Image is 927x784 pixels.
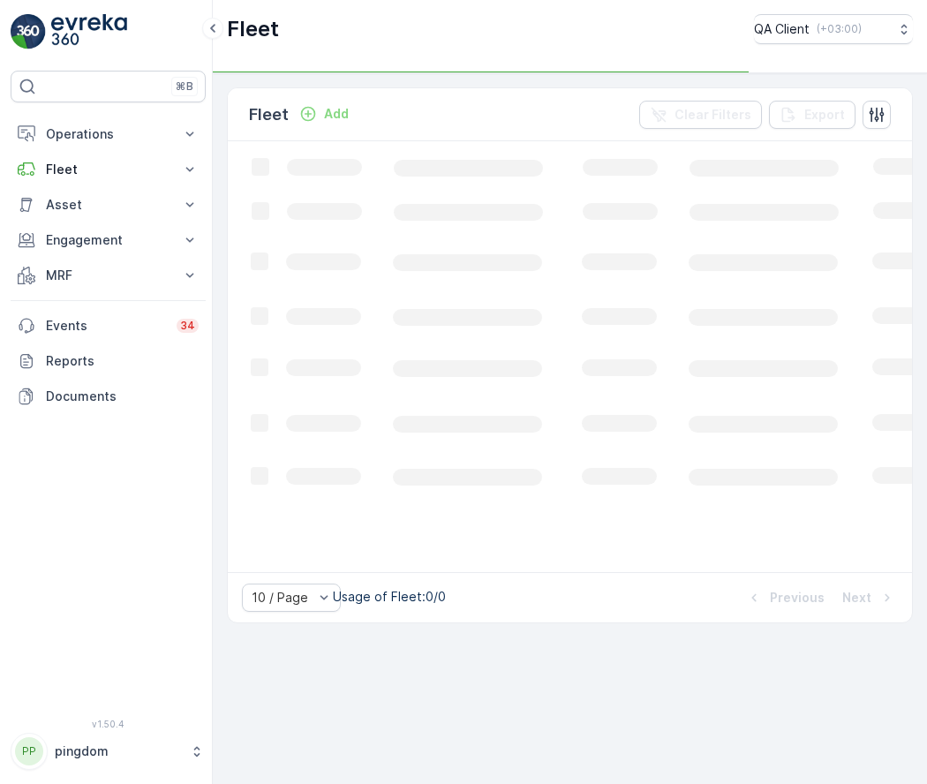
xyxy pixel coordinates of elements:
[11,222,206,258] button: Engagement
[804,106,845,124] p: Export
[333,588,446,606] p: Usage of Fleet : 0/0
[292,103,356,124] button: Add
[675,106,751,124] p: Clear Filters
[249,102,289,127] p: Fleet
[639,101,762,129] button: Clear Filters
[743,587,826,608] button: Previous
[11,117,206,152] button: Operations
[11,733,206,770] button: PPpingdom
[51,14,127,49] img: logo_light-DOdMpM7g.png
[46,161,170,178] p: Fleet
[176,79,193,94] p: ⌘B
[11,14,46,49] img: logo
[46,231,170,249] p: Engagement
[46,317,166,335] p: Events
[55,743,181,760] p: pingdom
[770,589,825,607] p: Previous
[46,388,199,405] p: Documents
[11,343,206,379] a: Reports
[11,187,206,222] button: Asset
[842,589,871,607] p: Next
[180,319,195,333] p: 34
[227,15,279,43] p: Fleet
[817,22,862,36] p: ( +03:00 )
[11,719,206,729] span: v 1.50.4
[11,379,206,414] a: Documents
[46,125,170,143] p: Operations
[46,267,170,284] p: MRF
[15,737,43,765] div: PP
[754,20,810,38] p: QA Client
[11,308,206,343] a: Events34
[11,258,206,293] button: MRF
[754,14,913,44] button: QA Client(+03:00)
[46,196,170,214] p: Asset
[769,101,855,129] button: Export
[46,352,199,370] p: Reports
[11,152,206,187] button: Fleet
[840,587,898,608] button: Next
[324,105,349,123] p: Add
